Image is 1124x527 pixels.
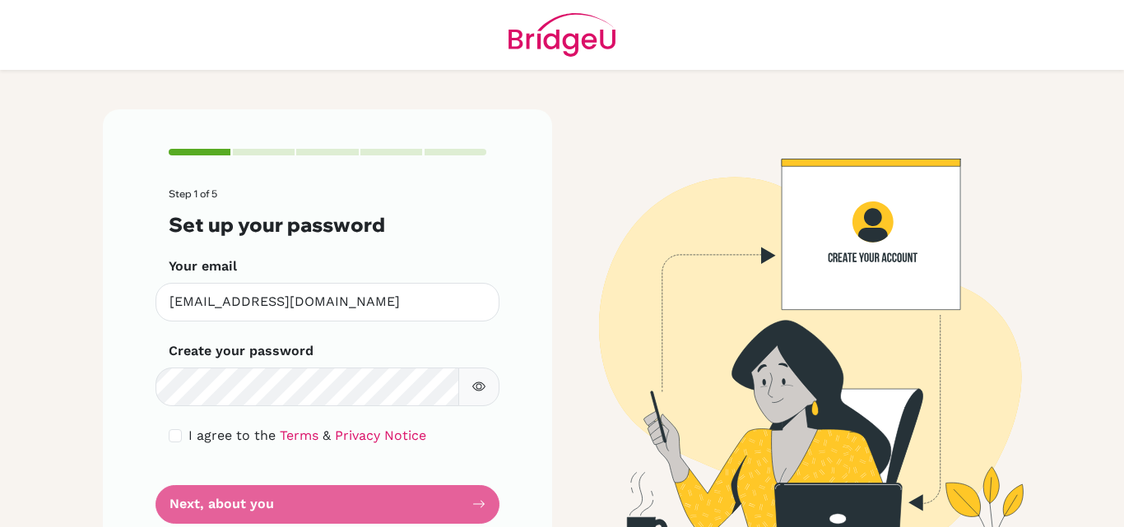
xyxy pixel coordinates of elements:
[156,283,499,321] input: Insert your email*
[169,341,314,361] label: Create your password
[169,257,237,276] label: Your email
[169,187,217,200] span: Step 1 of 5
[169,213,486,237] h3: Set up your password
[335,428,426,443] a: Privacy Notice
[280,428,318,443] a: Terms
[323,428,331,443] span: &
[188,428,276,443] span: I agree to the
